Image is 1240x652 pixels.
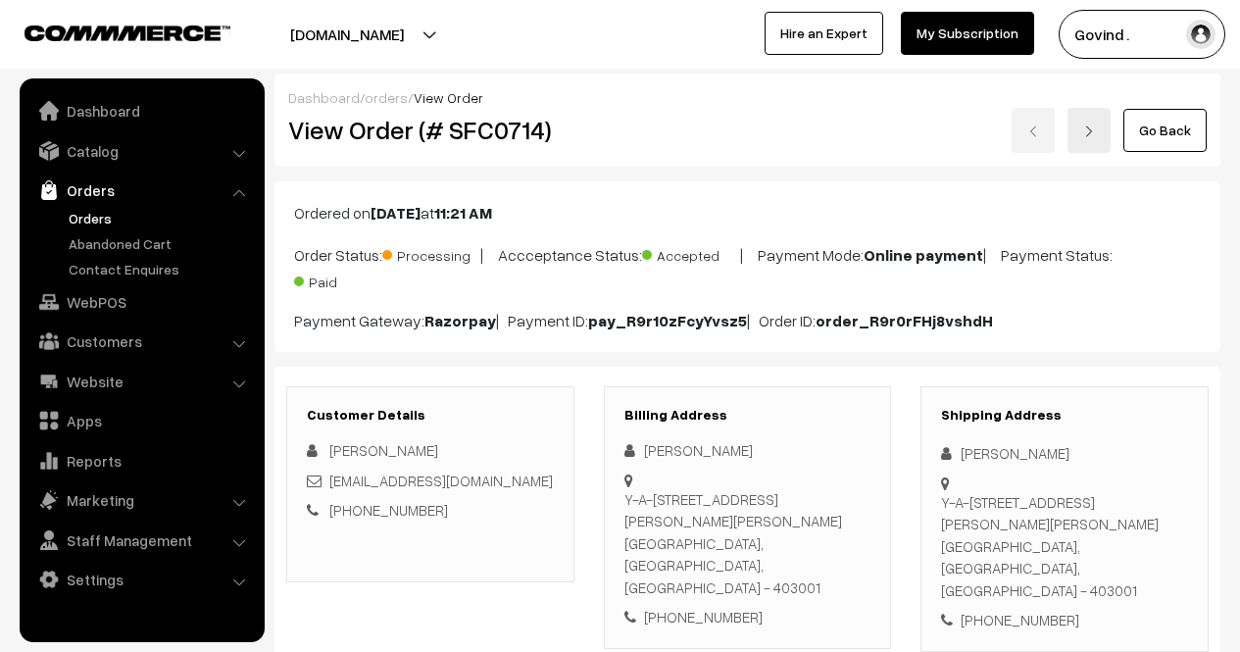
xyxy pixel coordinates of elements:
[222,10,472,59] button: [DOMAIN_NAME]
[64,233,258,254] a: Abandoned Cart
[329,472,553,489] a: [EMAIL_ADDRESS][DOMAIN_NAME]
[25,93,258,128] a: Dashboard
[25,324,258,359] a: Customers
[941,609,1188,631] div: [PHONE_NUMBER]
[64,208,258,228] a: Orders
[816,311,993,330] b: order_R9r0rFHj8vshdH
[294,201,1201,225] p: Ordered on at
[329,501,448,519] a: [PHONE_NUMBER]
[25,173,258,208] a: Orders
[624,439,871,462] div: [PERSON_NAME]
[624,407,871,424] h3: Billing Address
[1123,109,1207,152] a: Go Back
[25,25,230,40] img: COMMMERCE
[941,491,1188,602] div: Y-A-[STREET_ADDRESS][PERSON_NAME][PERSON_NAME] [GEOGRAPHIC_DATA], [GEOGRAPHIC_DATA], [GEOGRAPHIC_...
[25,403,258,438] a: Apps
[288,87,1207,108] div: / /
[25,133,258,169] a: Catalog
[25,482,258,518] a: Marketing
[25,20,196,43] a: COMMMERCE
[25,562,258,597] a: Settings
[624,488,871,599] div: Y-A-[STREET_ADDRESS][PERSON_NAME][PERSON_NAME] [GEOGRAPHIC_DATA], [GEOGRAPHIC_DATA], [GEOGRAPHIC_...
[294,240,1201,293] p: Order Status: | Accceptance Status: | Payment Mode: | Payment Status:
[294,309,1201,332] p: Payment Gateway: | Payment ID: | Order ID:
[64,259,258,279] a: Contact Enquires
[365,89,408,106] a: orders
[941,442,1188,465] div: [PERSON_NAME]
[382,240,480,266] span: Processing
[941,407,1188,424] h3: Shipping Address
[288,89,360,106] a: Dashboard
[414,89,483,106] span: View Order
[424,311,496,330] b: Razorpay
[25,284,258,320] a: WebPOS
[25,523,258,558] a: Staff Management
[288,115,574,145] h2: View Order (# SFC0714)
[642,240,740,266] span: Accepted
[1059,10,1225,59] button: Govind .
[25,443,258,478] a: Reports
[1186,20,1215,49] img: user
[371,203,421,223] b: [DATE]
[901,12,1034,55] a: My Subscription
[25,364,258,399] a: Website
[307,407,554,424] h3: Customer Details
[864,245,983,265] b: Online payment
[294,267,392,292] span: Paid
[588,311,747,330] b: pay_R9r10zFcyYvsz5
[329,441,438,459] span: [PERSON_NAME]
[765,12,883,55] a: Hire an Expert
[434,203,492,223] b: 11:21 AM
[1083,125,1095,137] img: right-arrow.png
[624,606,871,628] div: [PHONE_NUMBER]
